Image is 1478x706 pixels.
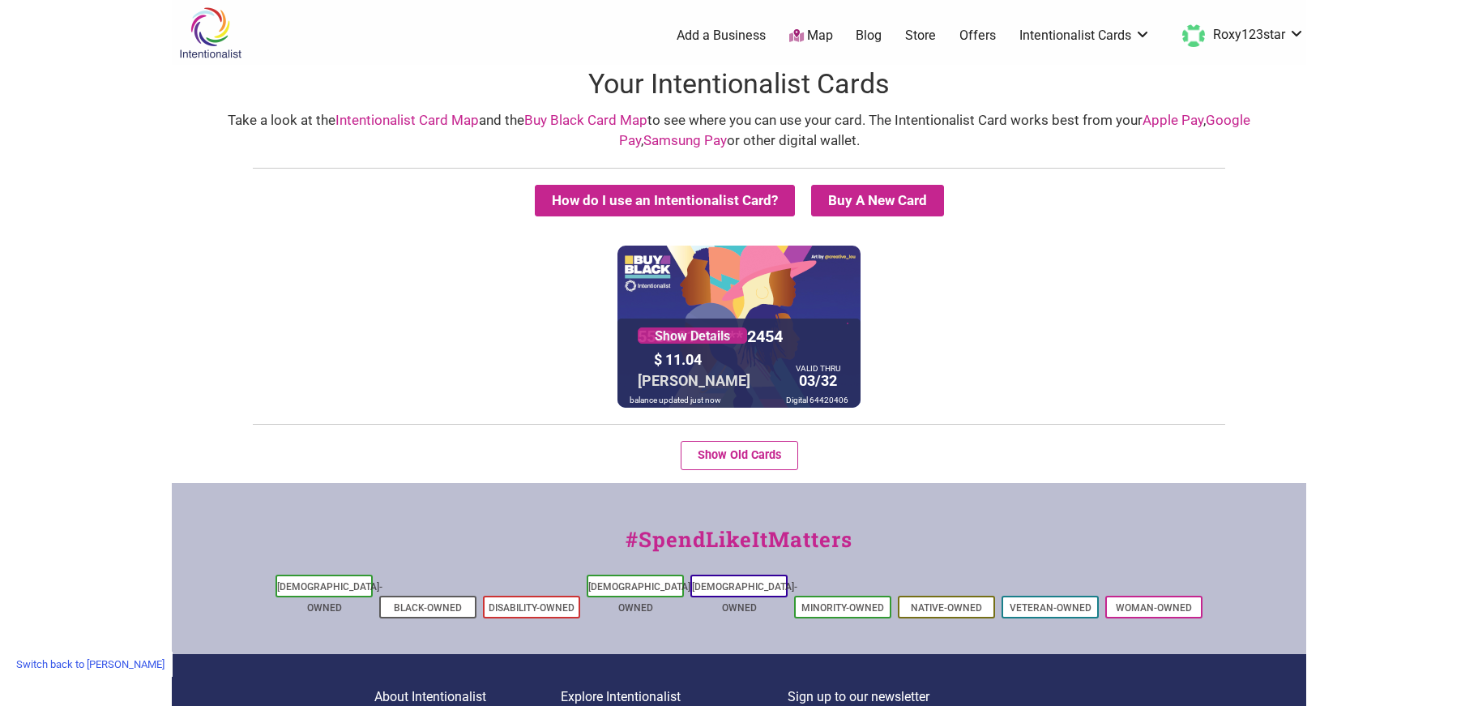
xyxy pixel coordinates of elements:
[911,602,982,614] a: Native-Owned
[782,392,852,408] div: Digital 64420406
[792,366,844,393] div: 03/32
[634,368,754,393] div: [PERSON_NAME]
[172,65,1306,104] h1: Your Intentionalist Cards
[856,27,882,45] a: Blog
[681,441,798,470] button: Show Old Cards
[789,27,833,45] a: Map
[1116,602,1192,614] a: Woman-Owned
[677,27,766,45] a: Add a Business
[905,27,936,45] a: Store
[1174,21,1305,50] a: Roxy123star
[277,581,382,614] a: [DEMOGRAPHIC_DATA]-Owned
[801,602,884,614] a: Minority-Owned
[489,602,575,614] a: Disability-Owned
[811,185,944,216] summary: Buy A New Card
[588,581,694,614] a: [DEMOGRAPHIC_DATA]-Owned
[692,581,797,614] a: [DEMOGRAPHIC_DATA]-Owned
[8,652,173,677] a: Switch back to [PERSON_NAME]
[796,367,840,370] div: VALID THRU
[172,524,1306,571] div: #SpendLikeItMatters
[626,392,725,408] div: balance updated just now
[335,112,479,128] a: Intentionalist Card Map
[959,27,996,45] a: Offers
[1010,602,1091,614] a: Veteran-Owned
[1019,27,1151,45] a: Intentionalist Cards
[524,112,647,128] a: Buy Black Card Map
[1143,112,1203,128] a: Apple Pay
[188,110,1290,152] div: Take a look at the and the to see where you can use your card. The Intentionalist Card works best...
[394,602,462,614] a: Black-Owned
[638,327,747,344] a: Show Details
[650,347,788,372] div: $ 11.04
[535,185,795,216] button: How do I use an Intentionalist Card?
[172,6,249,59] img: Intentionalist
[643,132,727,148] a: Samsung Pay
